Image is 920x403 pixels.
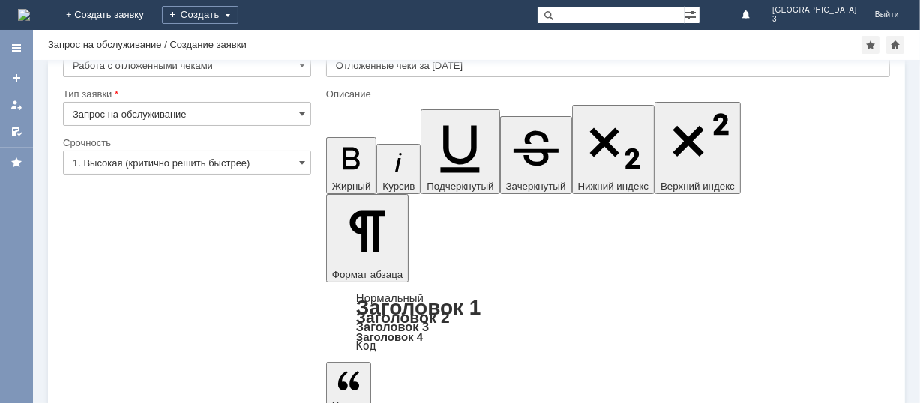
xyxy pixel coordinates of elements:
img: logo [18,9,30,21]
button: Формат абзаца [326,194,409,282]
a: Создать заявку [4,66,28,90]
span: Курсив [382,181,415,192]
span: [GEOGRAPHIC_DATA] [772,6,857,15]
div: Срочность [63,138,308,148]
button: Курсив [376,144,421,194]
a: Нормальный [356,291,424,304]
button: Подчеркнутый [421,109,499,194]
a: Заголовок 4 [356,330,423,343]
div: Добавить в избранное [862,36,880,54]
a: Мои согласования [4,120,28,144]
a: Заголовок 3 [356,320,429,333]
a: Заголовок 2 [356,309,450,326]
a: Перейти на домашнюю страницу [18,9,30,21]
div: Сделать домашней страницей [886,36,904,54]
span: 3 [772,15,857,24]
span: Жирный [332,181,371,192]
button: Верхний индекс [655,102,741,194]
span: Формат абзаца [332,269,403,280]
span: Подчеркнутый [427,181,493,192]
div: Создать [162,6,238,24]
button: Жирный [326,137,377,194]
span: Верхний индекс [661,181,735,192]
span: Расширенный поиск [685,7,700,21]
a: Мои заявки [4,93,28,117]
span: Нижний индекс [578,181,649,192]
div: Прошу удалить отложенные чеки за [DATE].Спасибо [6,6,219,30]
a: Код [356,339,376,353]
span: Зачеркнутый [506,181,566,192]
button: Зачеркнутый [500,116,572,194]
div: Формат абзаца [326,293,890,351]
button: Нижний индекс [572,105,655,194]
div: Запрос на обслуживание / Создание заявки [48,39,247,50]
div: Тип заявки [63,89,308,99]
a: Заголовок 1 [356,296,481,319]
div: Описание [326,89,887,99]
